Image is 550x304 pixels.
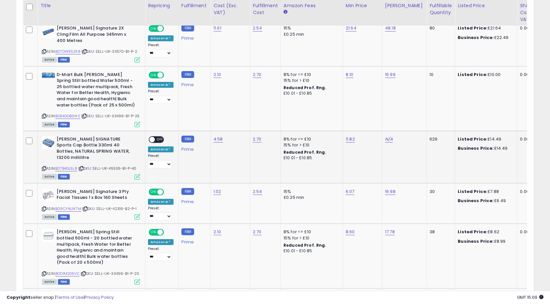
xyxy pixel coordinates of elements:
div: £14.49 [458,145,512,151]
div: ASIN: [42,72,140,126]
div: £0.25 min [284,31,338,37]
span: All listings currently available for purchase on Amazon [42,174,57,180]
div: Prime [181,33,206,41]
div: [PERSON_NAME] [385,2,424,9]
b: Listed Price: [458,136,487,142]
div: Min Price [346,2,379,9]
span: FBM [58,122,70,127]
small: FBM [181,188,194,195]
div: 8% for <= £10 [284,72,338,78]
a: 21.64 [346,25,357,31]
div: 629 [430,136,450,142]
a: 2.10 [213,71,221,78]
div: £0.25 min [284,195,338,200]
div: Fulfillment [181,2,208,9]
div: Repricing [148,2,176,9]
div: 15% [284,189,338,195]
span: ON [149,189,157,195]
b: Reduced Prof. Rng. [284,242,326,248]
div: Amazon AI * [148,82,174,88]
div: £8.62 [458,229,512,235]
div: Fulfillable Quantity [430,2,452,16]
div: £10.01 - £10.85 [284,155,338,161]
div: £10.01 - £10.85 [284,91,338,96]
b: [PERSON_NAME] Spring Still bottled 500ml - 20 bottled water multipack, Fresh Water for Better Hea... [57,229,136,267]
a: 15.99 [385,71,395,78]
div: Preset: [148,43,174,58]
div: £22.49 [458,35,512,41]
div: Preset: [148,206,174,221]
a: 2.54 [253,25,262,31]
a: N/A [385,136,393,142]
a: 11.82 [346,136,355,142]
a: 8.60 [346,229,355,235]
b: [PERSON_NAME] Signature 3 Ply Facial Tissues 1 x Box 160 Sheets [57,189,136,202]
div: ASIN: [42,136,140,179]
b: Listed Price: [458,71,487,78]
div: Listed Price [458,2,514,9]
span: FBM [58,57,70,63]
small: FBM [181,25,194,31]
div: Fulfillment Cost [253,2,278,16]
b: Listed Price: [458,229,487,235]
span: OFF [163,189,174,195]
b: Reduced Prof. Rng. [284,85,326,90]
a: 2.10 [213,229,221,235]
div: 8% for <= £10 [284,136,338,142]
a: B0B4GGB9WS [55,113,80,119]
a: 2.70 [253,136,262,142]
div: Title [40,2,142,9]
div: Amazon AI * [148,146,174,152]
div: Cost (Exc. VAT) [213,2,247,16]
a: B07B4GL5L8 [55,166,77,171]
img: 41ZYxN6n+bL._SL40_.jpg [42,25,55,38]
span: OFF [163,72,174,78]
b: Listed Price: [458,188,487,195]
b: Reduced Prof. Rng. [284,149,326,155]
span: | SKU: SELL-UK-45536-B1-P-40 [78,166,137,171]
small: FBM [181,136,194,142]
span: FBM [58,279,70,285]
div: ASIN: [42,25,140,62]
span: | SKU: SELL-UK-33570-B1-P-2 [82,49,137,54]
a: 1.02 [213,188,221,195]
div: Amazon Fees [284,2,340,9]
div: £7.88 [458,189,512,195]
div: Prime [181,237,206,245]
small: FBM [181,71,194,78]
a: 17.78 [385,229,395,235]
span: FBM [58,214,70,220]
a: Privacy Policy [85,294,114,300]
img: 41LOWpAAwIL._SL40_.jpg [42,72,55,78]
span: FBM [58,174,70,180]
small: Amazon Fees. [284,9,287,15]
a: 2.54 [253,188,262,195]
a: 4.58 [213,136,223,142]
div: Preset: [148,89,174,104]
b: D-Mart Bulk [PERSON_NAME] Spring Still bottled Water 500ml - 25 bottled water multipack, Fresh Wa... [57,72,136,110]
span: OFF [163,26,174,31]
div: Prime [181,144,206,152]
span: | SKU: SELL-UK-42316-B2-P-1 [82,206,137,211]
b: Business Price: [458,34,494,41]
span: All listings currently available for purchase on Amazon [42,57,57,63]
span: | SKU: SELL-UK-33496-B1-P-25 [81,113,140,119]
div: ASIN: [42,229,140,284]
span: OFF [163,230,174,235]
div: Amazon AI * [148,239,174,245]
div: 80 [430,25,450,31]
strong: Copyright [7,294,30,300]
span: OFF [155,137,165,142]
div: Prime [181,80,206,87]
div: 15% for > £10 [284,142,338,148]
a: 48.18 [385,25,396,31]
div: ASIN: [42,189,140,219]
a: 2.70 [253,229,262,235]
b: Business Price: [458,238,494,244]
a: Terms of Use [56,294,84,300]
div: £10.00 [458,72,512,78]
div: 30 [430,189,450,195]
a: 11.61 [213,25,221,31]
div: £6.49 [458,198,512,204]
span: 2025-09-8 15:09 GMT [517,294,543,300]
